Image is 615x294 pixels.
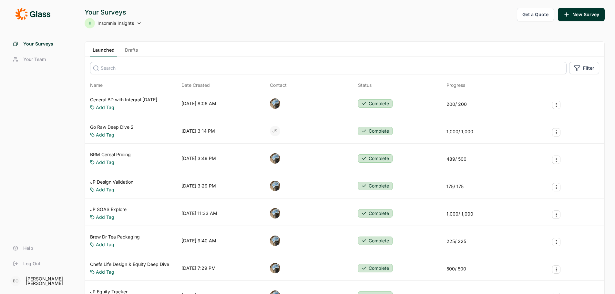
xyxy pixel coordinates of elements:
img: ocn8z7iqvmiiaveqkfqd.png [270,263,280,273]
img: ocn8z7iqvmiiaveqkfqd.png [270,208,280,218]
div: Your Surveys [85,8,142,17]
button: Survey Actions [552,238,560,246]
a: Brew Dr Tea Packaging [90,234,140,240]
a: Add Tag [96,269,114,275]
a: Add Tag [96,241,114,248]
a: Chefs Life Design & Equity Deep Dive [90,261,169,268]
button: Complete [358,182,393,190]
button: Complete [358,99,393,108]
div: 200 / 200 [446,101,467,107]
a: Add Tag [96,132,114,138]
span: Log Out [23,260,40,267]
button: Survey Actions [552,128,560,137]
button: Get a Quote [517,8,554,21]
div: BO [10,276,21,286]
a: Go Raw Deep Dive 2 [90,124,134,130]
div: 500 / 500 [446,266,466,272]
div: II [85,18,95,28]
span: Name [90,82,103,88]
div: 489 / 500 [446,156,466,162]
span: Your Team [23,56,46,63]
div: Progress [446,82,465,88]
div: 1,000 / 1,000 [446,128,473,135]
button: New Survey [558,8,605,21]
button: Complete [358,154,393,163]
img: ocn8z7iqvmiiaveqkfqd.png [270,98,280,109]
div: [DATE] 3:14 PM [181,128,215,134]
div: Contact [270,82,287,88]
input: Search [90,62,567,74]
div: [DATE] 7:29 PM [181,265,216,271]
span: Insomnia Insights [97,20,134,26]
a: Add Tag [96,187,114,193]
div: 1,000 / 1,000 [446,211,473,217]
a: Drafts [122,47,140,56]
div: [DATE] 9:40 AM [181,238,216,244]
a: JP SOAS Explore [90,206,127,213]
a: JP Design Validation [90,179,133,185]
div: 175 / 175 [446,183,464,190]
a: Add Tag [96,214,114,220]
div: [DATE] 11:33 AM [181,210,217,217]
a: BRM Cereal Pricing [90,151,131,158]
div: [DATE] 3:29 PM [181,183,216,189]
button: Complete [358,264,393,272]
div: [DATE] 8:06 AM [181,100,216,107]
div: [DATE] 3:49 PM [181,155,216,162]
a: General BD with Integral [DATE] [90,96,157,103]
div: Status [358,82,372,88]
img: ocn8z7iqvmiiaveqkfqd.png [270,153,280,164]
span: Your Surveys [23,41,53,47]
span: Date Created [181,82,210,88]
button: Survey Actions [552,156,560,164]
button: Survey Actions [552,101,560,109]
div: JS [270,126,280,136]
button: Survey Actions [552,265,560,274]
img: ocn8z7iqvmiiaveqkfqd.png [270,181,280,191]
img: ocn8z7iqvmiiaveqkfqd.png [270,236,280,246]
button: Complete [358,209,393,218]
button: Complete [358,237,393,245]
a: Launched [90,47,117,56]
span: Help [23,245,33,251]
a: Add Tag [96,104,114,111]
button: Survey Actions [552,210,560,219]
button: Complete [358,127,393,135]
a: Add Tag [96,159,114,166]
button: Survey Actions [552,183,560,191]
button: Filter [569,62,599,74]
div: 225 / 225 [446,238,466,245]
div: [PERSON_NAME] [PERSON_NAME] [26,277,66,286]
span: Filter [583,65,594,71]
